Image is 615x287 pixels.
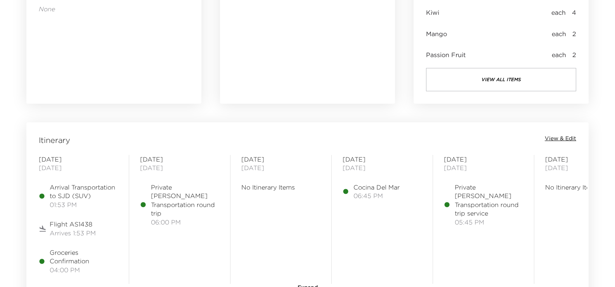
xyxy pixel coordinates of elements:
span: 06:00 PM [151,218,219,226]
span: [DATE] [241,164,320,172]
span: Flight AS1438 [50,220,96,228]
span: [DATE] [241,155,320,164]
span: [DATE] [140,155,219,164]
span: 01:53 PM [50,200,118,209]
span: Groceries Confirmation [50,248,118,266]
button: View & Edit [545,135,576,143]
span: 4 [572,8,576,17]
span: Mango [426,30,447,38]
span: Itinerary [39,135,70,146]
span: [DATE] [39,155,118,164]
span: Private [PERSON_NAME] Transportation round trip service [455,183,523,218]
p: None [39,5,189,13]
span: 04:00 PM [50,266,118,274]
span: [DATE] [444,164,523,172]
span: Arrival Transportation to SJD (SUV) [50,183,118,200]
span: [DATE] [444,155,523,164]
span: Arrives 1:53 PM [50,229,96,237]
span: Passion Fruit [426,50,466,59]
span: each [551,8,566,17]
span: 06:45 PM [353,191,400,200]
span: 2 [572,30,576,38]
span: Kiwi [426,8,439,17]
span: [DATE] [140,164,219,172]
span: each [552,30,566,38]
span: 05:45 PM [455,218,523,226]
span: Cocina Del Mar [353,183,400,191]
span: each [552,50,566,59]
span: Private [PERSON_NAME] Transportation round trip [151,183,219,218]
span: [DATE] [39,164,118,172]
span: [DATE] [343,155,422,164]
span: 2 [572,50,576,59]
span: [DATE] [343,164,422,172]
button: view all items [426,68,576,91]
span: No Itinerary Items [241,183,320,191]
